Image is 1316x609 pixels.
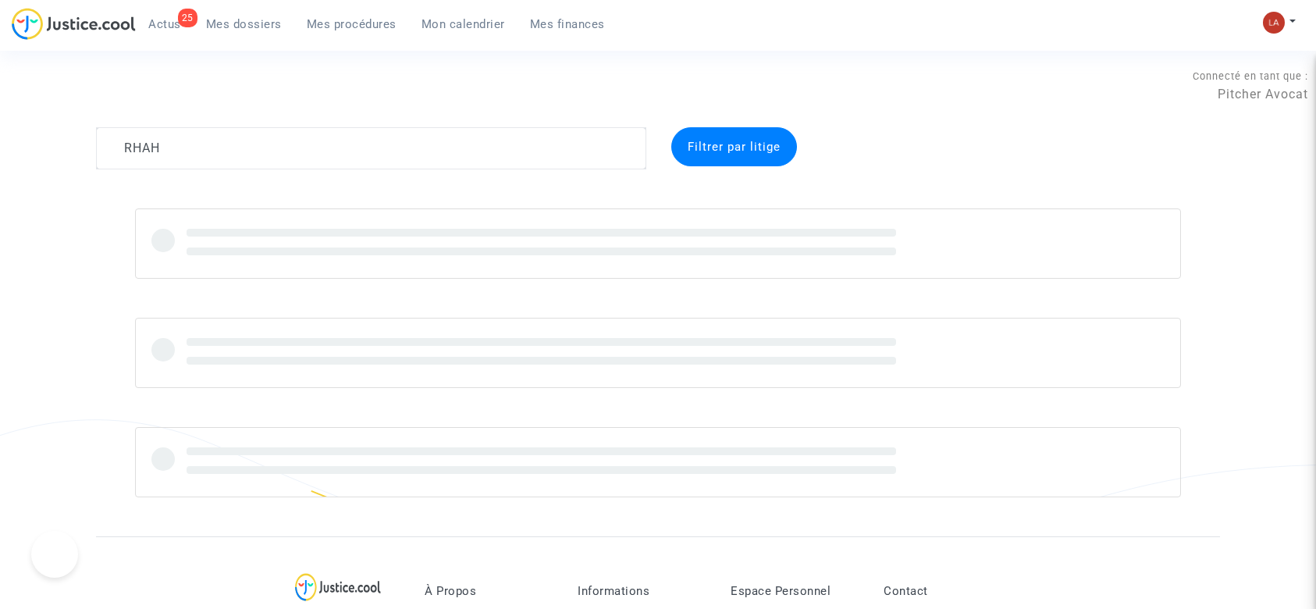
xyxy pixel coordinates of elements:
iframe: Help Scout Beacon - Open [31,531,78,578]
span: Actus [148,17,181,31]
a: Mes finances [518,12,617,36]
img: 3f9b7d9779f7b0ffc2b90d026f0682a9 [1263,12,1285,34]
span: Connecté en tant que : [1193,70,1308,82]
a: Mon calendrier [409,12,518,36]
p: À Propos [425,584,554,598]
p: Informations [578,584,707,598]
img: logo-lg.svg [295,573,382,601]
img: jc-logo.svg [12,8,136,40]
p: Espace Personnel [731,584,860,598]
span: Mon calendrier [421,17,505,31]
div: 25 [178,9,197,27]
span: Filtrer par litige [688,140,781,154]
a: Mes dossiers [194,12,294,36]
a: Mes procédures [294,12,409,36]
span: Mes dossiers [206,17,282,31]
span: Mes finances [530,17,605,31]
span: Mes procédures [307,17,397,31]
p: Contact [884,584,1013,598]
a: 25Actus [136,12,194,36]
